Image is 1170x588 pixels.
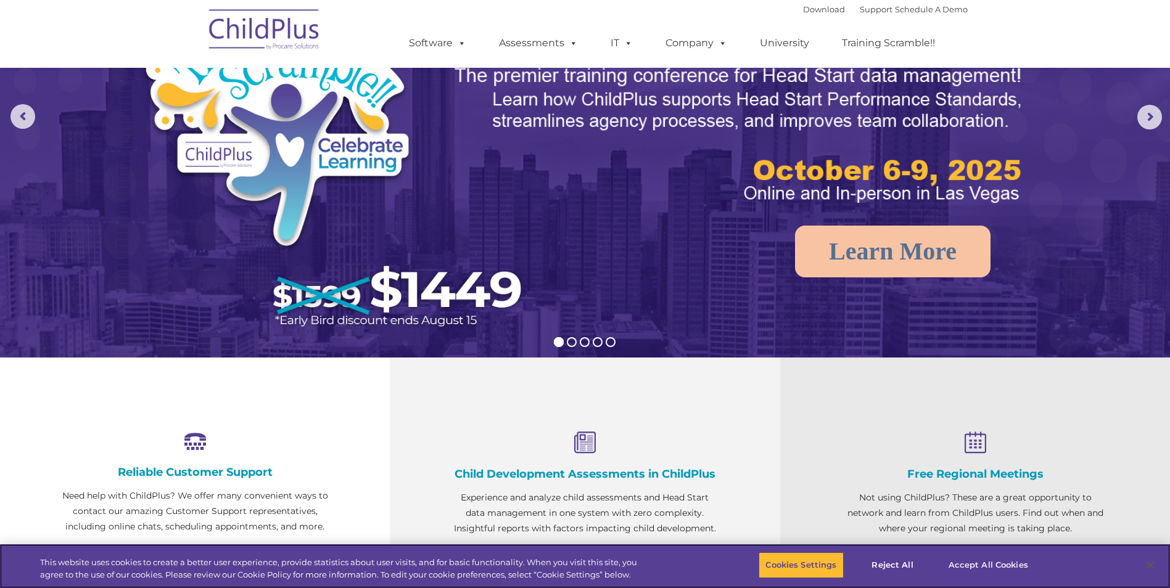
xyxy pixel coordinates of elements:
[171,132,224,141] span: Phone number
[895,4,968,14] a: Schedule A Demo
[842,490,1108,536] p: Not using ChildPlus? These are a great opportunity to network and learn from ChildPlus users. Fin...
[759,552,843,578] button: Cookies Settings
[171,81,209,91] span: Last name
[803,4,968,14] font: |
[487,31,590,55] a: Assessments
[842,467,1108,481] h4: Free Regional Meetings
[397,31,479,55] a: Software
[942,552,1035,578] button: Accept All Cookies
[795,226,991,277] a: Learn More
[803,4,845,14] a: Download
[1137,552,1164,579] button: Close
[830,31,947,55] a: Training Scramble!!
[203,1,326,62] img: ChildPlus by Procare Solutions
[62,465,328,479] h4: Reliable Customer Support
[653,31,739,55] a: Company
[451,467,718,481] h4: Child Development Assessments in ChildPlus
[62,488,328,534] p: Need help with ChildPlus? We offer many convenient ways to contact our amazing Customer Support r...
[598,31,645,55] a: IT
[451,490,718,536] p: Experience and analyze child assessments and Head Start data management in one system with zero c...
[854,552,931,578] button: Reject All
[860,4,892,14] a: Support
[40,557,643,581] div: This website uses cookies to create a better user experience, provide statistics about user visit...
[748,31,822,55] a: University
